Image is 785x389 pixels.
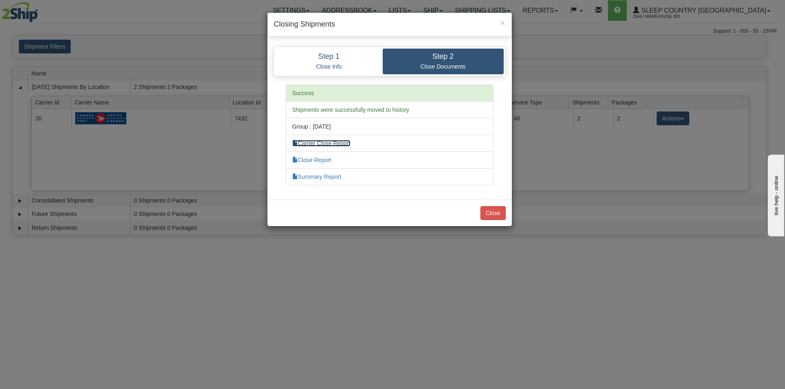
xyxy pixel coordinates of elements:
a: Close Report [292,157,332,163]
a: Carrier Close Report [292,140,350,147]
li: Shipments were successfully moved to history [286,101,493,118]
div: live help - online [6,7,76,13]
h4: Step 2 [389,53,498,61]
p: Close Info [282,63,377,70]
a: Summary Report [292,173,341,180]
li: Success [286,84,493,102]
a: Step 2 Close Documents [383,49,504,74]
button: Close [500,18,505,27]
h4: Step 1 [282,53,377,61]
p: Close Documents [389,63,498,70]
iframe: chat widget [766,153,784,236]
button: Close [480,206,506,220]
li: Group : [DATE] [286,118,493,135]
h4: Closing Shipments [274,19,505,30]
span: × [500,18,505,27]
a: Step 1 Close Info [276,49,383,74]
